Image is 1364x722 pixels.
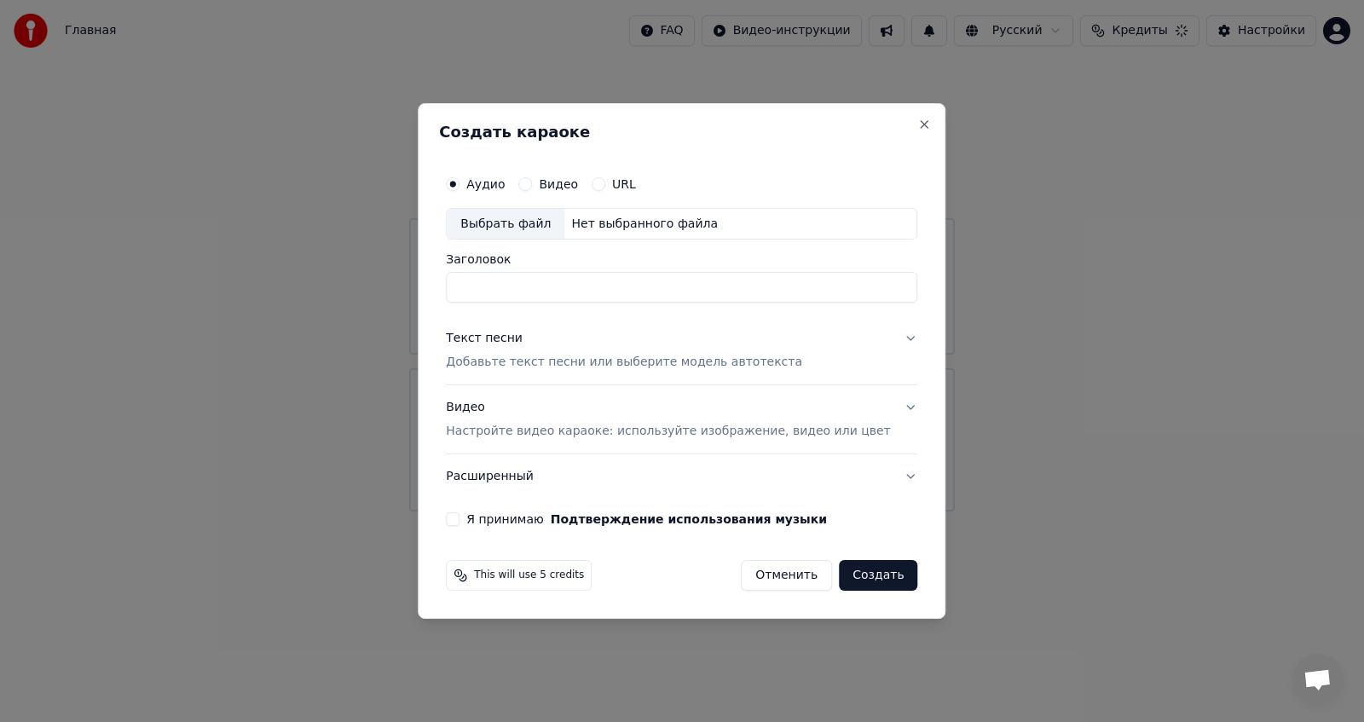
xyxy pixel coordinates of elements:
h2: Создать караоке [439,124,924,140]
label: Заголовок [446,254,917,266]
div: Выбрать файл [447,209,564,240]
div: Нет выбранного файла [564,216,725,233]
button: Текст песниДобавьте текст песни или выберите модель автотекста [446,317,917,385]
label: URL [612,178,636,190]
button: Создать [839,560,917,591]
label: Я принимаю [466,513,827,525]
div: Видео [446,400,890,441]
label: Аудио [466,178,505,190]
button: Отменить [741,560,832,591]
button: Я принимаю [551,513,827,525]
button: Расширенный [446,454,917,499]
div: Текст песни [446,331,523,348]
span: This will use 5 credits [474,569,584,582]
p: Настройте видео караоке: используйте изображение, видео или цвет [446,423,890,440]
button: ВидеоНастройте видео караоке: используйте изображение, видео или цвет [446,386,917,454]
label: Видео [539,178,578,190]
p: Добавьте текст песни или выберите модель автотекста [446,355,802,372]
